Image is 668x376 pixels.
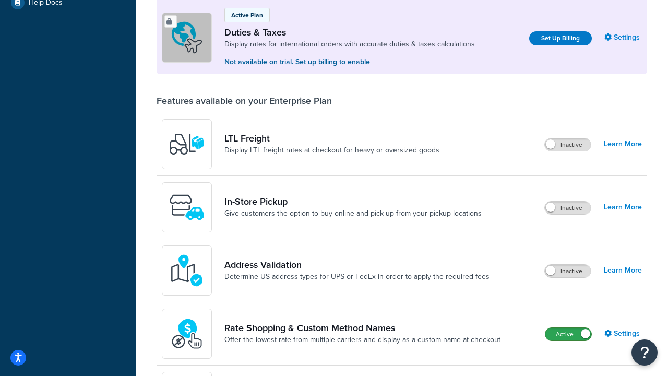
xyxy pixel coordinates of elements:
div: Features available on your Enterprise Plan [157,95,332,107]
a: Offer the lowest rate from multiple carriers and display as a custom name at checkout [224,335,500,345]
label: Inactive [545,202,591,214]
a: LTL Freight [224,133,439,144]
a: In-Store Pickup [224,196,482,207]
p: Not available on trial. Set up billing to enable [224,56,475,68]
img: icon-duo-feat-rate-shopping-ecdd8bed.png [169,315,205,352]
a: Settings [604,326,642,341]
a: Display rates for international orders with accurate duties & taxes calculations [224,39,475,50]
a: Settings [604,30,642,45]
a: Learn More [604,137,642,151]
a: Rate Shopping & Custom Method Names [224,322,500,334]
a: Display LTL freight rates at checkout for heavy or oversized goods [224,145,439,156]
label: Inactive [545,265,591,277]
label: Inactive [545,138,591,151]
img: kIG8fy0lQAAAABJRU5ErkJggg== [169,252,205,289]
a: Learn More [604,263,642,278]
img: y79ZsPf0fXUFUhFXDzUgf+ktZg5F2+ohG75+v3d2s1D9TjoU8PiyCIluIjV41seZevKCRuEjTPPOKHJsQcmKCXGdfprl3L4q7... [169,126,205,162]
a: Set Up Billing [529,31,592,45]
button: Open Resource Center [631,339,658,366]
a: Learn More [604,200,642,215]
img: wfgcfpwTIucLEAAAAASUVORK5CYII= [169,189,205,226]
label: Active [545,328,591,340]
p: Active Plan [231,10,263,20]
a: Duties & Taxes [224,27,475,38]
a: Give customers the option to buy online and pick up from your pickup locations [224,208,482,219]
a: Address Validation [224,259,490,271]
a: Determine US address types for UPS or FedEx in order to apply the required fees [224,272,490,282]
